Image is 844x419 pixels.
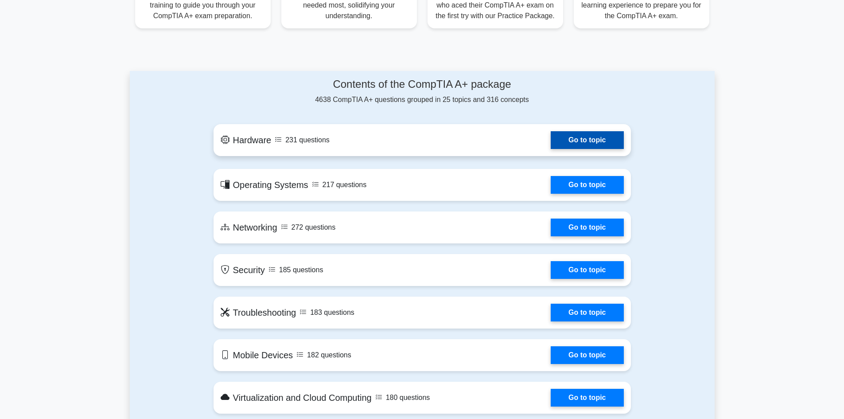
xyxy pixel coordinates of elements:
a: Go to topic [551,304,623,321]
a: Go to topic [551,346,623,364]
a: Go to topic [551,389,623,407]
a: Go to topic [551,219,623,236]
a: Go to topic [551,131,623,149]
a: Go to topic [551,261,623,279]
h4: Contents of the CompTIA A+ package [214,78,631,91]
a: Go to topic [551,176,623,194]
div: 4638 CompTIA A+ questions grouped in 25 topics and 316 concepts [214,78,631,105]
